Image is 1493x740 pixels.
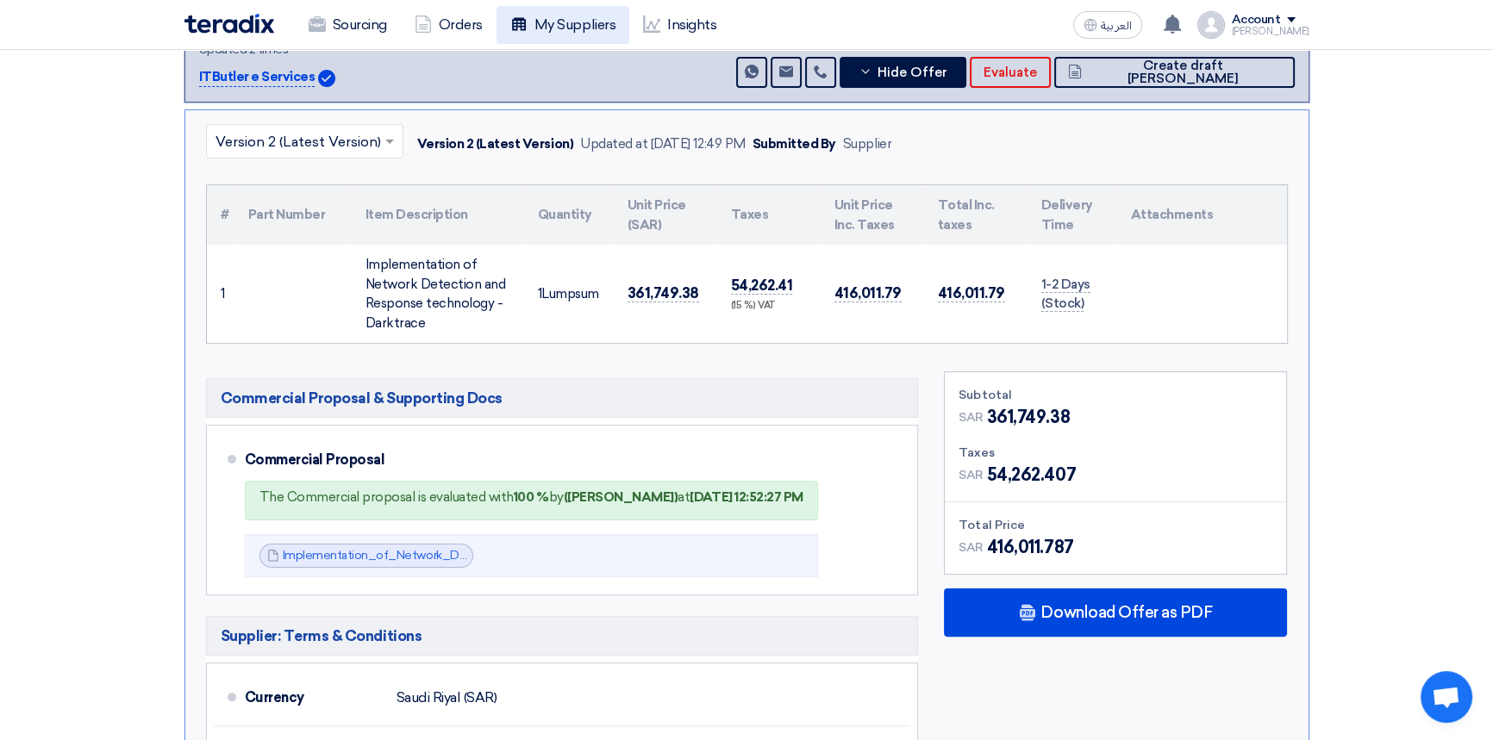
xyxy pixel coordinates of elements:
div: Currency [245,677,383,718]
th: Delivery Time [1028,185,1117,245]
a: Open chat [1421,671,1472,723]
th: # [207,185,234,245]
div: Taxes [959,444,1272,462]
span: 416,011.79 [834,284,902,302]
th: Unit Price (SAR) [614,185,717,245]
div: Saudi Riyal (SAR) [397,681,497,714]
th: Taxes [717,185,821,245]
th: Total Inc. taxes [924,185,1028,245]
span: SAR [959,538,984,557]
span: 416,011.787 [987,534,1074,560]
a: My Suppliers [497,6,629,44]
p: ITButler e Services [199,67,315,88]
div: [PERSON_NAME] [1232,27,1309,36]
a: Insights [629,6,730,44]
div: Subtotal [959,386,1272,404]
td: Lumpsum [524,245,614,343]
span: SAR [959,408,984,426]
th: Part Number [234,185,352,245]
h5: Supplier: Terms & Conditions [206,616,919,656]
th: Quantity [524,185,614,245]
b: 100 % [514,489,549,505]
th: Attachments [1117,185,1287,245]
span: 361,749.38 [628,284,699,302]
b: ([PERSON_NAME]) [563,489,678,505]
div: Supplier [843,134,891,154]
button: Create draft [PERSON_NAME] [1054,57,1294,88]
div: Version 2 (Latest Version) [417,134,574,154]
span: Commercial Proposal & Supporting Docs [221,388,503,408]
button: العربية [1073,11,1142,39]
div: Total Price [959,516,1272,534]
span: العربية [1101,20,1132,32]
span: 416,011.79 [938,284,1005,302]
div: (15 %) VAT [731,299,807,314]
div: Implementation of Network Detection and Response technology - Darktrace [365,255,510,333]
span: 54,262.41 [731,277,793,295]
a: Sourcing [295,6,401,44]
span: 361,749.38 [987,404,1070,430]
div: Updated at [DATE] 12:49 PM [580,134,746,154]
span: Create draft [PERSON_NAME] [1086,59,1280,85]
button: Evaluate [970,57,1051,88]
th: Unit Price Inc. Taxes [821,185,924,245]
button: Hide Offer [840,57,967,88]
b: [DATE] 12:52:27 PM [690,489,803,505]
th: Item Description [352,185,524,245]
img: Verified Account [318,70,335,87]
td: 1 [207,245,234,343]
span: Evaluate [984,66,1037,79]
img: Teradix logo [184,14,274,34]
a: Orders [401,6,497,44]
div: Commercial Proposal [245,439,890,481]
span: Hide Offer [877,66,946,79]
a: Implementation_of_Network_Detection_and_Response_Financial_V_1753341809784.pdf [283,548,783,563]
img: profile_test.png [1197,11,1225,39]
span: 1 [538,286,542,302]
div: The Commercial proposal is evaluated with by at [259,488,803,506]
div: Account [1232,13,1281,28]
span: Download Offer as PDF [1040,605,1212,620]
span: 54,262.407 [987,462,1076,488]
span: SAR [959,466,984,484]
span: 1-2 Days (Stock) [1041,277,1090,313]
div: Submitted By [753,134,836,154]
